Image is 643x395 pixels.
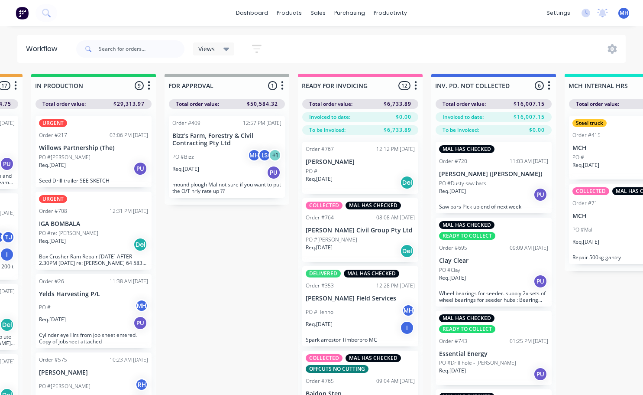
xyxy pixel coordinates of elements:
p: Req. [DATE] [439,367,466,375]
div: PU [267,166,281,180]
div: PU [533,274,547,288]
div: Del [133,238,147,251]
span: Total order value: [176,100,219,108]
p: [PERSON_NAME] ([PERSON_NAME]) [439,170,548,178]
p: [PERSON_NAME] Civil Group Pty Ltd [306,227,415,234]
div: URGENTOrder #21703:06 PM [DATE]Willows Partnership (The)PO #[PERSON_NAME]Req.[DATE]PUSeed Drill t... [36,116,152,187]
div: TJ [2,231,15,244]
div: LS [258,149,271,162]
div: 12:57 PM [DATE] [243,119,281,127]
span: Total order value: [576,100,619,108]
p: Cylinder eye Hrs from job sheet entered. Copy of jobsheet attached [39,332,148,345]
span: $16,007.15 [514,113,545,121]
span: Views [198,44,215,53]
p: Req. [DATE] [572,161,599,169]
p: Req. [DATE] [572,238,599,246]
p: Req. [DATE] [39,316,66,323]
div: 10:23 AM [DATE] [110,356,148,364]
a: dashboard [232,7,272,20]
div: COLLECTED [306,202,343,209]
p: PO # [572,153,584,161]
p: [PERSON_NAME] Field Services [306,295,415,302]
span: To be invoiced: [309,126,346,134]
div: MAL HAS CHECKEDREADY TO COLLECTOrder #69509:09 AM [DATE]Clay ClearPO #ClayReq.[DATE]PUWheel beari... [436,218,552,307]
div: 11:03 AM [DATE] [510,157,548,165]
div: MH [248,149,261,162]
div: Order #217 [39,131,67,139]
span: Total order value: [42,100,86,108]
div: Del [400,244,414,258]
div: OFFCUTS NO CUTTING [306,365,368,373]
p: PO #Dusty saw bars [439,180,486,187]
img: Factory [16,7,29,20]
p: Yelds Harvesting P/L [39,291,148,298]
div: settings [542,7,575,20]
div: Order #76712:12 PM [DATE][PERSON_NAME]PO #Req.[DATE]Del [302,142,418,194]
span: $0.00 [396,113,411,121]
p: Wheel bearings for seeder. supply 2x sets of wheel bearings for seeder hubs : Bearing 30208 x2 an... [439,290,548,303]
p: [PERSON_NAME] [39,369,148,376]
div: COLLECTEDMAL HAS CHECKEDOrder #76408:08 AM [DATE][PERSON_NAME] Civil Group Pty LtdPO #[PERSON_NAM... [302,198,418,262]
div: 09:04 AM [DATE] [376,377,415,385]
span: $6,733.89 [384,126,411,134]
div: MAL HAS CHECKEDREADY TO COLLECTOrder #74301:25 PM [DATE]Essential EnergyPO #Drill hole - [PERSON_... [436,311,552,385]
span: Total order value: [309,100,352,108]
div: Order #575 [39,356,67,364]
p: Clay Clear [439,257,548,264]
div: PU [133,316,147,330]
p: PO # [306,167,317,175]
p: Req. [DATE] [306,320,333,328]
p: Req. [DATE] [39,161,66,169]
div: 09:09 AM [DATE] [510,244,548,252]
p: Req. [DATE] [172,165,199,173]
div: Order #353 [306,282,334,290]
span: Total order value: [443,100,486,108]
p: Bizz's Farm, Forestry & Civil Contracting Pty Ltd [172,132,281,147]
div: Order #409 [172,119,200,127]
div: MH [135,299,148,312]
div: I [400,321,414,335]
div: MAL HAS CHECKED [346,202,401,209]
div: Order #695 [439,244,467,252]
div: MAL HAS CHECKED [346,354,401,362]
div: Steel truck [572,119,607,127]
div: URGENTOrder #70812:31 PM [DATE]IGA BOMBALAPO #re: [PERSON_NAME]Req.[DATE]DelBox Crusher Ram Repai... [36,192,152,270]
div: Workflow [26,44,61,54]
span: $6,733.89 [384,100,411,108]
div: RH [135,378,148,391]
p: PO #Clay [439,266,460,274]
div: PU [133,162,147,176]
p: Spark arrestor Timberpro MC [306,336,415,343]
div: 12:31 PM [DATE] [110,207,148,215]
div: products [272,7,306,20]
div: MH [402,304,415,317]
p: Willows Partnership (The) [39,144,148,152]
p: Seed Drill trailer SEE SKETCH [39,177,148,184]
div: Del [400,176,414,189]
div: 08:08 AM [DATE] [376,214,415,222]
div: URGENT [39,119,67,127]
div: 12:28 PM [DATE] [376,282,415,290]
div: MAL HAS CHECKEDOrder #72011:03 AM [DATE][PERSON_NAME] ([PERSON_NAME])PO #Dusty saw barsReq.[DATE]... [436,142,552,213]
span: Invoiced to date: [443,113,484,121]
span: $50,584.32 [247,100,278,108]
p: PO #[PERSON_NAME] [306,236,357,244]
p: PO #Drill hole - [PERSON_NAME] [439,359,516,367]
div: PU [533,188,547,202]
div: DELIVEREDMAL HAS CHECKEDOrder #35312:28 PM [DATE][PERSON_NAME] Field ServicesPO #HennoMHReq.[DATE... [302,266,418,346]
span: To be invoiced: [443,126,479,134]
div: Order #71 [572,199,598,207]
div: MAL HAS CHECKED [439,145,494,153]
p: PO # [39,304,51,311]
div: Order #765 [306,377,334,385]
span: Invoiced to date: [309,113,350,121]
p: PO #[PERSON_NAME] [39,153,90,161]
div: purchasing [330,7,369,20]
p: [PERSON_NAME] [306,158,415,166]
p: Req. [DATE] [39,237,66,245]
p: PO #Henno [306,308,333,316]
div: Order #708 [39,207,67,215]
div: 01:25 PM [DATE] [510,337,548,345]
div: Order #415 [572,131,601,139]
div: COLLECTED [572,187,609,195]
